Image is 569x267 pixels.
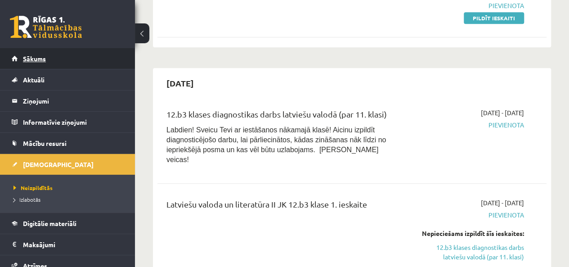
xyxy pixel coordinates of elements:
a: Maksājumi [12,234,124,255]
a: Digitālie materiāli [12,213,124,234]
span: [DATE] - [DATE] [481,108,524,118]
div: Latviešu valoda un literatūra II JK 12.b3 klase 1. ieskaite [166,198,400,215]
a: Sākums [12,48,124,69]
a: Rīgas 1. Tālmācības vidusskola [10,16,82,38]
span: Pievienota [414,1,524,10]
span: Digitālie materiāli [23,219,76,227]
a: Izlabotās [13,195,126,204]
a: Mācību resursi [12,133,124,154]
legend: Ziņojumi [23,91,124,111]
span: [DEMOGRAPHIC_DATA] [23,160,94,168]
legend: Informatīvie ziņojumi [23,112,124,132]
h2: [DATE] [157,72,203,94]
span: Izlabotās [13,196,40,203]
legend: Maksājumi [23,234,124,255]
span: Pievienota [414,120,524,130]
a: 12.b3 klases diagnostikas darbs latviešu valodā (par 11. klasi) [414,243,524,262]
a: Neizpildītās [13,184,126,192]
a: [DEMOGRAPHIC_DATA] [12,154,124,175]
span: Pievienota [414,210,524,220]
span: Labdien! Sveicu Tevi ar iestāšanos nākamajā klasē! Aicinu izpildīt diagnosticējošo darbu, lai pār... [166,126,386,163]
span: Mācību resursi [23,139,67,147]
a: Aktuāli [12,69,124,90]
a: Informatīvie ziņojumi [12,112,124,132]
span: [DATE] - [DATE] [481,198,524,208]
span: Sākums [23,54,46,63]
div: Nepieciešams izpildīt šīs ieskaites: [414,229,524,238]
a: Ziņojumi [12,91,124,111]
a: Pildīt ieskaiti [464,12,524,24]
div: 12.b3 klases diagnostikas darbs latviešu valodā (par 11. klasi) [166,108,400,125]
span: Neizpildītās [13,184,53,191]
span: Aktuāli [23,76,45,84]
